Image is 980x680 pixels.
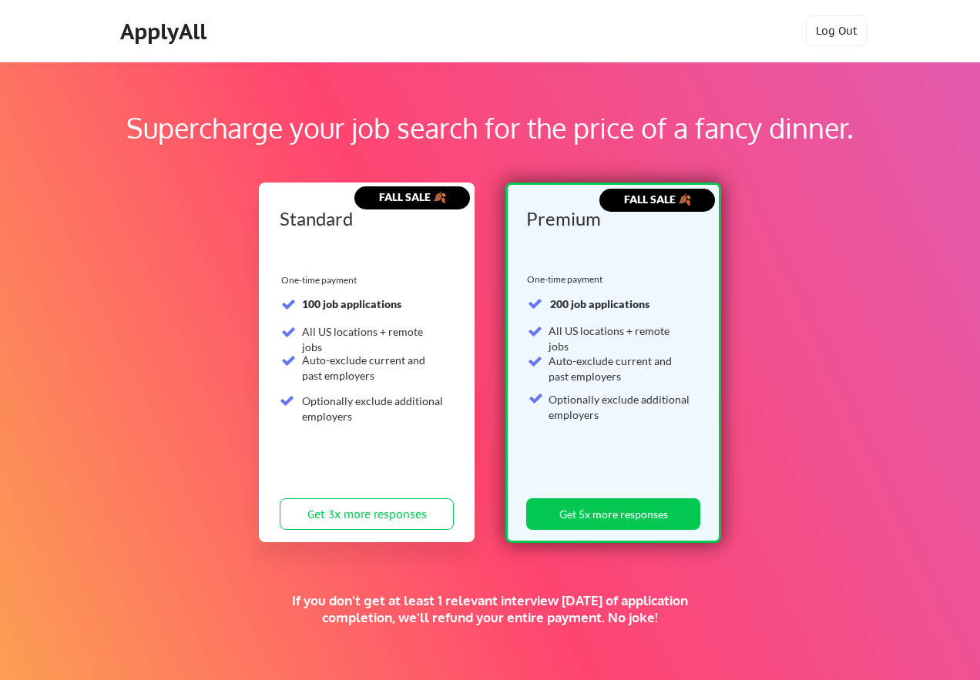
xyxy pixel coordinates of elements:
button: Get 5x more responses [526,498,700,530]
div: Optionally exclude additional employers [302,394,445,424]
div: Standard [280,209,448,228]
div: Auto-exclude current and past employers [302,353,445,383]
div: Premium [526,209,695,228]
div: If you don't get at least 1 relevant interview [DATE] of application completion, we'll refund you... [267,592,713,626]
div: All US locations + remote jobs [549,323,691,353]
button: Get 3x more responses [280,498,454,530]
div: Supercharge your job search for the price of a fancy dinner. [99,107,881,149]
strong: FALL SALE 🍂 [379,190,446,203]
div: All US locations + remote jobs [302,324,445,354]
button: Log Out [806,15,868,46]
div: One-time payment [527,273,607,286]
div: Optionally exclude additional employers [549,392,691,422]
strong: FALL SALE 🍂 [624,193,691,206]
div: Auto-exclude current and past employers [549,353,691,384]
div: One-time payment [281,274,361,286]
strong: 100 job applications [302,297,401,310]
div: ApplyAll [120,18,211,45]
strong: 200 job applications [550,297,649,310]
